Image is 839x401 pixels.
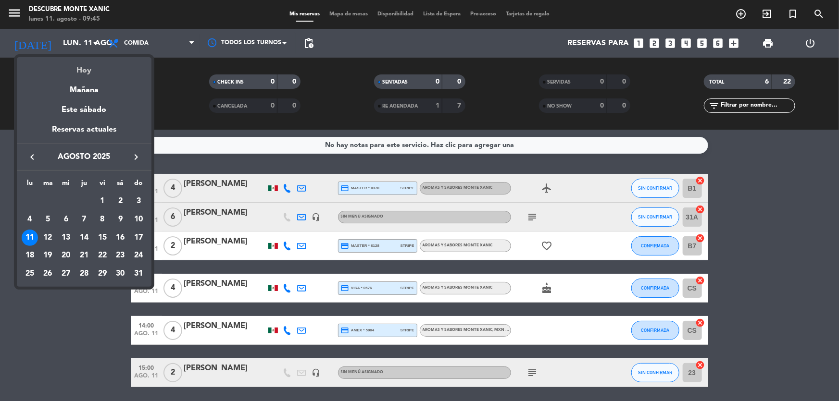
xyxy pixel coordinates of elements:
td: 11 de agosto de 2025 [21,229,39,247]
td: 30 de agosto de 2025 [112,265,130,283]
td: 13 de agosto de 2025 [57,229,75,247]
th: jueves [75,178,93,193]
div: 24 [130,247,147,264]
div: 30 [112,266,128,282]
th: lunes [21,178,39,193]
td: 31 de agosto de 2025 [129,265,148,283]
th: sábado [112,178,130,193]
div: 26 [40,266,56,282]
td: 19 de agosto de 2025 [39,247,57,265]
th: martes [39,178,57,193]
td: 9 de agosto de 2025 [112,210,130,229]
td: 5 de agosto de 2025 [39,210,57,229]
td: 28 de agosto de 2025 [75,265,93,283]
div: Reservas actuales [17,123,151,143]
td: 23 de agosto de 2025 [112,247,130,265]
td: 29 de agosto de 2025 [93,265,112,283]
div: 7 [76,211,92,228]
div: 15 [94,230,111,246]
div: 27 [58,266,74,282]
td: 22 de agosto de 2025 [93,247,112,265]
div: 23 [112,247,128,264]
th: viernes [93,178,112,193]
td: 7 de agosto de 2025 [75,210,93,229]
td: 10 de agosto de 2025 [129,210,148,229]
div: 20 [58,247,74,264]
td: 15 de agosto de 2025 [93,229,112,247]
div: 8 [94,211,111,228]
i: keyboard_arrow_left [26,151,38,163]
div: 18 [22,247,38,264]
td: 17 de agosto de 2025 [129,229,148,247]
div: 31 [130,266,147,282]
td: 16 de agosto de 2025 [112,229,130,247]
div: 5 [40,211,56,228]
div: 13 [58,230,74,246]
div: 11 [22,230,38,246]
div: 16 [112,230,128,246]
div: Hoy [17,57,151,77]
div: 22 [94,247,111,264]
td: 12 de agosto de 2025 [39,229,57,247]
i: keyboard_arrow_right [130,151,142,163]
td: 18 de agosto de 2025 [21,247,39,265]
div: 21 [76,247,92,264]
div: 2 [112,193,128,209]
td: AGO. [21,192,93,210]
td: 3 de agosto de 2025 [129,192,148,210]
td: 4 de agosto de 2025 [21,210,39,229]
td: 6 de agosto de 2025 [57,210,75,229]
td: 2 de agosto de 2025 [112,192,130,210]
div: 28 [76,266,92,282]
th: domingo [129,178,148,193]
th: miércoles [57,178,75,193]
td: 24 de agosto de 2025 [129,247,148,265]
td: 21 de agosto de 2025 [75,247,93,265]
div: 3 [130,193,147,209]
td: 1 de agosto de 2025 [93,192,112,210]
div: 12 [40,230,56,246]
div: 19 [40,247,56,264]
div: Este sábado [17,97,151,123]
td: 20 de agosto de 2025 [57,247,75,265]
td: 27 de agosto de 2025 [57,265,75,283]
div: 17 [130,230,147,246]
div: 10 [130,211,147,228]
div: 29 [94,266,111,282]
div: 14 [76,230,92,246]
div: Mañana [17,77,151,97]
div: 6 [58,211,74,228]
td: 25 de agosto de 2025 [21,265,39,283]
button: keyboard_arrow_left [24,151,41,163]
div: 9 [112,211,128,228]
td: 26 de agosto de 2025 [39,265,57,283]
button: keyboard_arrow_right [127,151,145,163]
div: 1 [94,193,111,209]
td: 14 de agosto de 2025 [75,229,93,247]
span: agosto 2025 [41,151,127,163]
div: 4 [22,211,38,228]
td: 8 de agosto de 2025 [93,210,112,229]
div: 25 [22,266,38,282]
